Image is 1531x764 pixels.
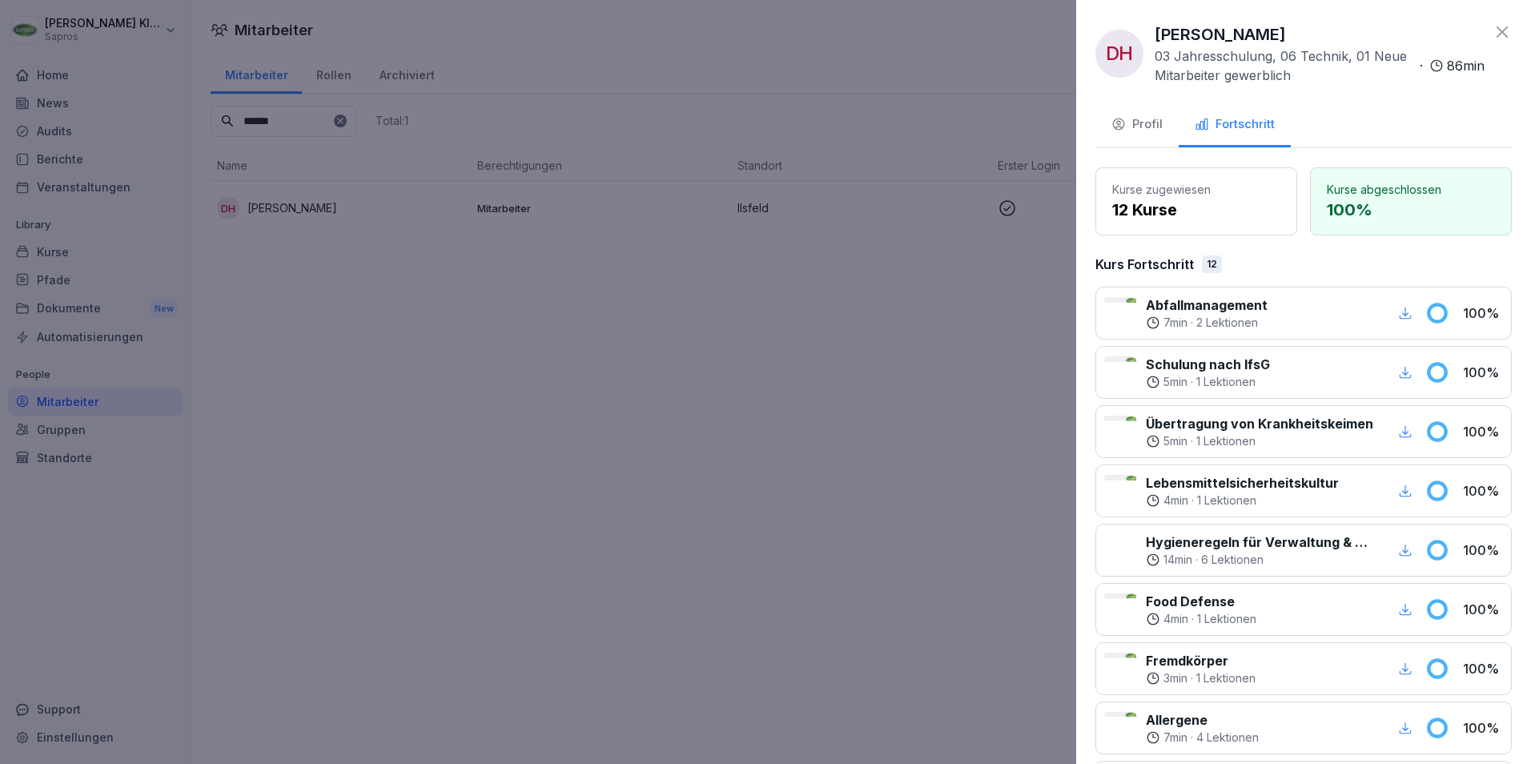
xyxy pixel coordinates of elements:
p: 1 Lektionen [1197,611,1256,627]
div: · [1155,46,1485,85]
p: [PERSON_NAME] [1155,22,1286,46]
div: · [1146,315,1268,331]
button: Fortschritt [1179,104,1291,147]
p: Kurse zugewiesen [1112,181,1280,198]
p: Allergene [1146,710,1259,730]
p: 03 Jahresschulung, 06 Technik, 01 Neue Mitarbeiter gewerblich [1155,46,1413,85]
p: 7 min [1163,315,1187,331]
div: · [1146,611,1256,627]
p: 100 % [1463,659,1503,678]
p: Fremdkörper [1146,651,1256,670]
div: DH [1095,30,1143,78]
p: 100 % [1463,304,1503,323]
div: Profil [1111,115,1163,134]
div: · [1146,493,1339,509]
div: · [1146,552,1376,568]
p: 4 Lektionen [1196,730,1259,746]
p: Hygieneregeln für Verwaltung & Technik [1146,533,1376,552]
div: · [1146,374,1270,390]
p: 100 % [1463,363,1503,382]
p: 100 % [1463,481,1503,501]
div: · [1146,433,1373,449]
div: Fortschritt [1195,115,1275,134]
p: Übertragung von Krankheitskeimen [1146,414,1373,433]
p: Abfallmanagement [1146,296,1268,315]
p: 4 min [1163,493,1188,509]
p: 100 % [1463,600,1503,619]
button: Profil [1095,104,1179,147]
p: 6 Lektionen [1201,552,1264,568]
p: 100 % [1327,198,1495,222]
p: 1 Lektionen [1196,433,1256,449]
p: Lebensmittelsicherheitskultur [1146,473,1339,493]
p: 1 Lektionen [1197,493,1256,509]
p: 100 % [1463,541,1503,560]
div: · [1146,670,1256,686]
p: 12 Kurse [1112,198,1280,222]
p: 100 % [1463,422,1503,441]
p: Kurse abgeschlossen [1327,181,1495,198]
div: 12 [1202,255,1222,273]
p: 7 min [1163,730,1187,746]
p: 5 min [1163,433,1187,449]
p: 14 min [1163,552,1192,568]
p: 2 Lektionen [1196,315,1258,331]
p: 5 min [1163,374,1187,390]
p: 3 min [1163,670,1187,686]
p: Kurs Fortschritt [1095,255,1194,274]
p: Food Defense [1146,592,1256,611]
p: 100 % [1463,718,1503,738]
p: Schulung nach IfsG [1146,355,1270,374]
p: 4 min [1163,611,1188,627]
div: · [1146,730,1259,746]
p: 1 Lektionen [1196,670,1256,686]
p: 86 min [1447,56,1485,75]
p: 1 Lektionen [1196,374,1256,390]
